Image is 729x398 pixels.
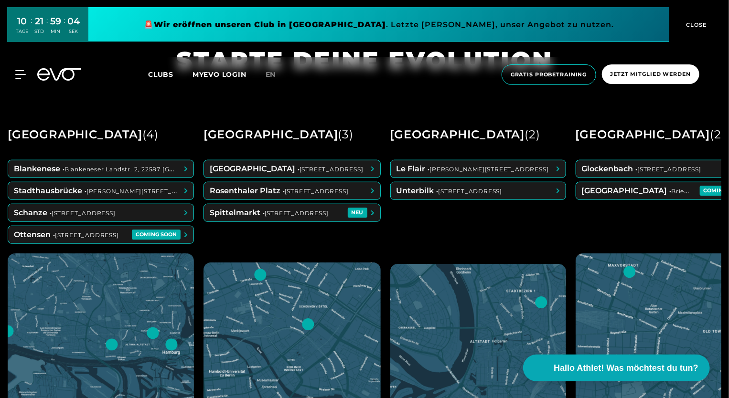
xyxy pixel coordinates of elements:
[266,69,288,80] a: en
[710,127,725,141] span: ( 2 )
[46,15,48,41] div: :
[50,28,61,35] div: MIN
[34,28,44,35] div: STD
[204,124,354,146] div: [GEOGRAPHIC_DATA]
[64,15,65,41] div: :
[193,70,247,79] a: MYEVO LOGIN
[34,14,44,28] div: 21
[684,21,708,29] span: CLOSE
[148,70,193,79] a: Clubs
[499,64,599,85] a: Gratis Probetraining
[16,14,28,28] div: 10
[669,7,722,42] button: CLOSE
[390,124,540,146] div: [GEOGRAPHIC_DATA]
[67,14,80,28] div: 04
[554,362,698,375] span: Hallo Athlet! Was möchtest du tun?
[523,355,710,381] button: Hallo Athlet! Was möchtest du tun?
[338,127,354,141] span: ( 3 )
[50,14,61,28] div: 59
[67,28,80,35] div: SEK
[611,70,691,78] span: Jetzt Mitglied werden
[148,70,173,79] span: Clubs
[266,70,276,79] span: en
[525,127,540,141] span: ( 2 )
[8,124,159,146] div: [GEOGRAPHIC_DATA]
[31,15,32,41] div: :
[142,127,159,141] span: ( 4 )
[576,124,726,146] div: [GEOGRAPHIC_DATA]
[511,71,587,79] span: Gratis Probetraining
[16,28,28,35] div: TAGE
[599,64,702,85] a: Jetzt Mitglied werden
